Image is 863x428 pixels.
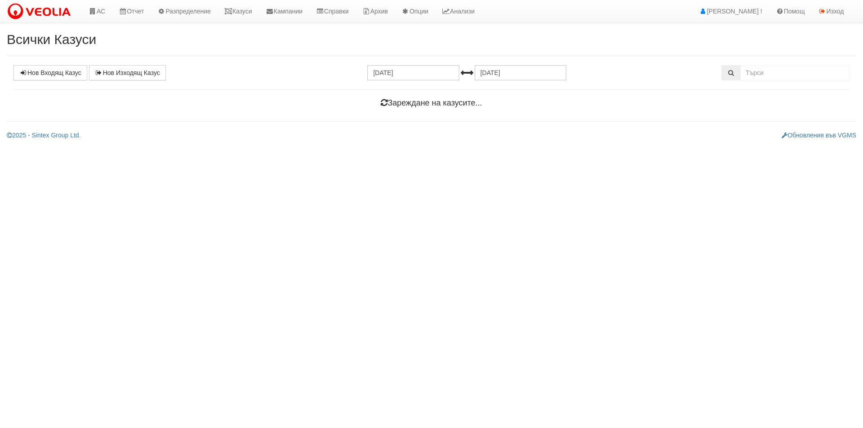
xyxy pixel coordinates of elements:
[13,65,87,80] a: Нов Входящ Казус
[7,132,81,139] a: 2025 - Sintex Group Ltd.
[740,65,850,80] input: Търсене по Идентификатор, Бл/Вх/Ап, Тип, Описание, Моб. Номер, Имейл, Файл, Коментар,
[782,132,856,139] a: Обновления във VGMS
[7,2,75,21] img: VeoliaLogo.png
[13,99,850,108] h4: Зареждане на казусите...
[89,65,166,80] a: Нов Изходящ Казус
[7,32,856,47] h2: Всички Казуси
